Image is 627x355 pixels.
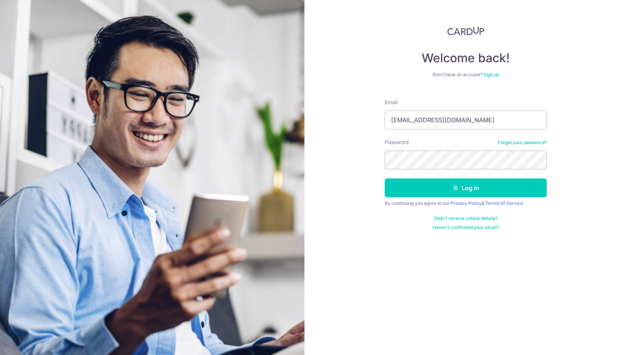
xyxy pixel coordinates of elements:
img: CardUp Logo [447,26,484,35]
a: Didn't receive unlock details? [434,215,497,221]
label: Email [385,98,398,106]
h4: Welcome back! [385,51,547,66]
div: By continuing you agree to our & [385,200,547,206]
a: Haven't confirmed your email? [433,224,499,231]
label: Password [385,138,409,146]
a: Forgot your password? [498,140,547,146]
button: Log in [385,178,547,197]
a: Sign up [483,72,499,77]
a: Privacy Policy [451,200,482,206]
div: Don’t have an account? [385,72,547,78]
a: Terms Of Service [485,200,523,206]
input: Enter your Email [385,111,547,129]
